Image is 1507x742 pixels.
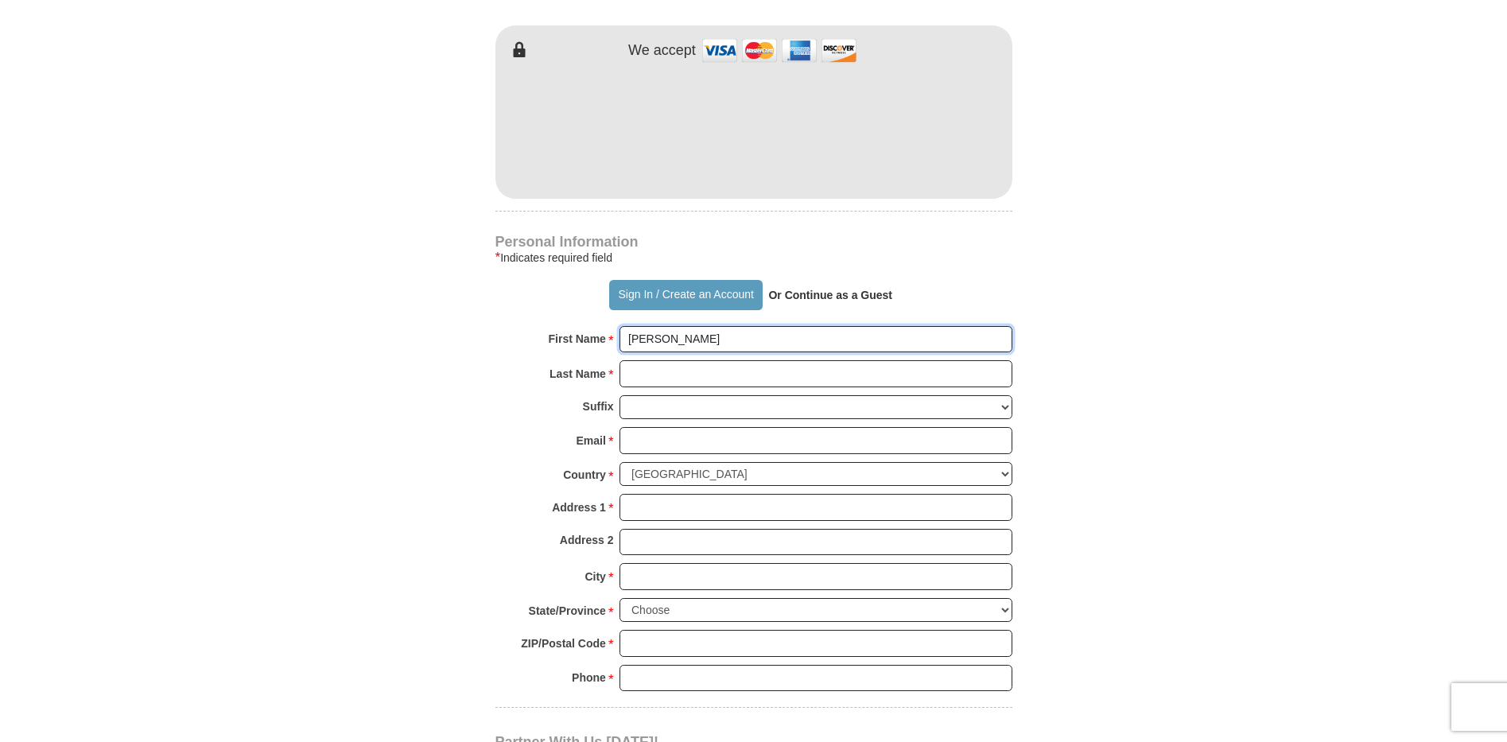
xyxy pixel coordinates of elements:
strong: City [585,565,605,588]
strong: Country [563,464,606,486]
strong: ZIP/Postal Code [521,632,606,655]
h4: Personal Information [495,235,1012,248]
strong: Address 1 [552,496,606,519]
img: credit cards accepted [700,33,859,68]
strong: Last Name [550,363,606,385]
strong: Suffix [583,395,614,418]
h4: We accept [628,42,696,60]
strong: Email [577,429,606,452]
strong: Address 2 [560,529,614,551]
div: Indicates required field [495,248,1012,267]
button: Sign In / Create an Account [609,280,763,310]
strong: First Name [549,328,606,350]
strong: Or Continue as a Guest [768,289,892,301]
strong: Phone [572,666,606,689]
strong: State/Province [529,600,606,622]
